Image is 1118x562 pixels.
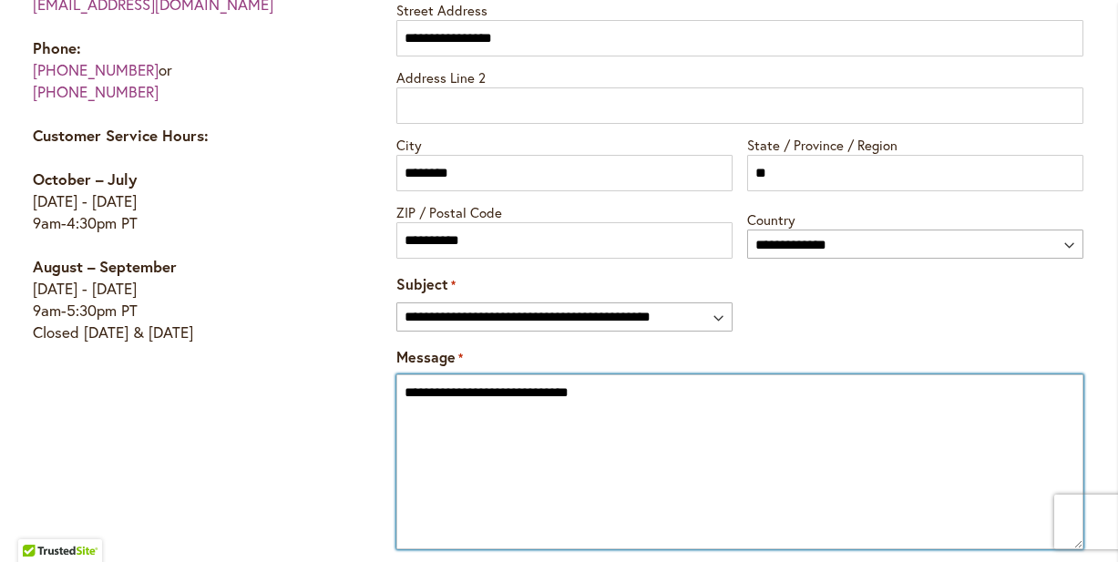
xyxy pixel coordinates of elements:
a: [PHONE_NUMBER] [33,59,159,80]
strong: August – September [33,256,177,277]
p: [DATE] - [DATE] 9am-5:30pm PT Closed [DATE] & [DATE] [33,256,325,343]
label: Subject [396,274,456,295]
label: City [396,131,733,155]
strong: October – July [33,169,137,189]
label: Message [396,347,463,368]
p: or [33,37,325,103]
p: [DATE] - [DATE] 9am-4:30pm PT [33,169,325,234]
strong: Phone: [33,37,81,58]
a: [PHONE_NUMBER] [33,81,159,102]
label: ZIP / Postal Code [396,199,733,222]
label: Country [747,206,1083,230]
label: State / Province / Region [747,131,1083,155]
strong: Customer Service Hours: [33,125,209,146]
label: Address Line 2 [396,64,1083,87]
